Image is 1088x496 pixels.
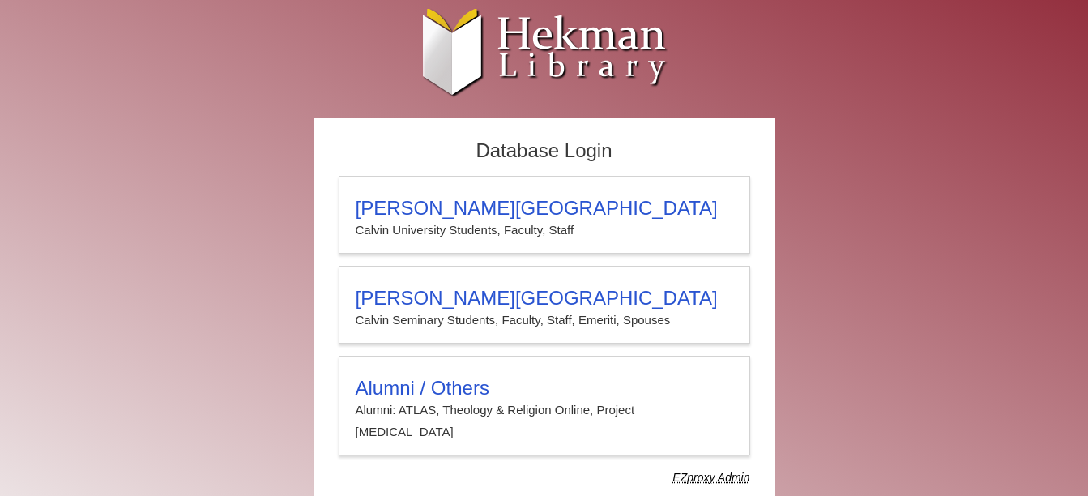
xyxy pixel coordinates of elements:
[356,310,733,331] p: Calvin Seminary Students, Faculty, Staff, Emeriti, Spouses
[356,287,733,310] h3: [PERSON_NAME][GEOGRAPHIC_DATA]
[339,176,750,254] a: [PERSON_NAME][GEOGRAPHIC_DATA]Calvin University Students, Faculty, Staff
[356,377,733,443] summary: Alumni / OthersAlumni: ATLAS, Theology & Religion Online, Project [MEDICAL_DATA]
[356,220,733,241] p: Calvin University Students, Faculty, Staff
[331,135,758,168] h2: Database Login
[356,377,733,400] h3: Alumni / Others
[356,197,733,220] h3: [PERSON_NAME][GEOGRAPHIC_DATA]
[339,266,750,344] a: [PERSON_NAME][GEOGRAPHIC_DATA]Calvin Seminary Students, Faculty, Staff, Emeriti, Spouses
[356,400,733,443] p: Alumni: ATLAS, Theology & Religion Online, Project [MEDICAL_DATA]
[672,471,749,484] dfn: Use Alumni login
